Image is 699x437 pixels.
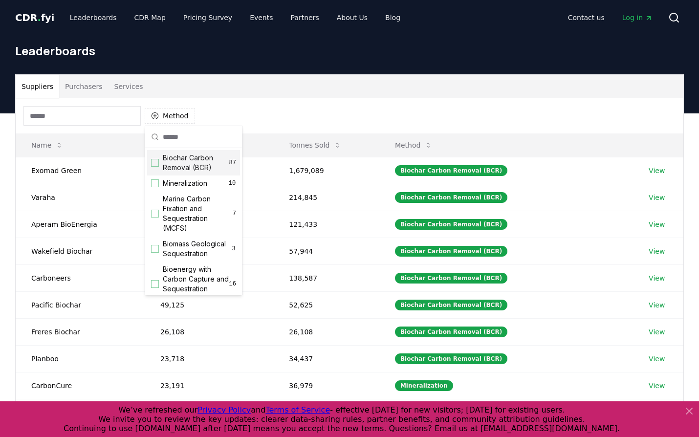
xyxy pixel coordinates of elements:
button: Method [145,108,195,124]
div: Mineralization [395,380,453,391]
td: 22,780 [145,399,273,426]
td: 121,433 [273,211,379,238]
td: 52,625 [273,291,379,318]
a: View [649,354,665,364]
a: Pricing Survey [175,9,240,26]
td: 23,718 [145,345,273,372]
span: 87 [229,159,236,167]
td: 214,845 [273,184,379,211]
a: View [649,246,665,256]
a: View [649,381,665,391]
button: Tonnes Sold [281,135,349,155]
a: Leaderboards [62,9,125,26]
a: View [649,193,665,202]
td: 26,108 [145,318,273,345]
td: 138,587 [273,264,379,291]
a: View [649,166,665,175]
span: Biochar Carbon Removal (BCR) [163,153,229,173]
span: Mineralization [163,178,207,188]
td: 26,108 [273,318,379,345]
td: 28,202 [273,399,379,426]
button: Method [387,135,440,155]
td: Freres Biochar [16,318,145,345]
span: 7 [233,210,236,218]
a: View [649,219,665,229]
nav: Main [560,9,660,26]
td: CarbonCure [16,372,145,399]
td: 49,125 [145,291,273,318]
a: Log in [614,9,660,26]
td: Planboo [16,345,145,372]
h1: Leaderboards [15,43,684,59]
span: Marine Carbon Fixation and Sequestration (MCFS) [163,194,233,233]
td: Aperam BioEnergia [16,211,145,238]
td: Running Tide | Inactive [16,399,145,426]
td: Carboneers [16,264,145,291]
a: Blog [377,9,408,26]
a: CDR Map [127,9,174,26]
span: Biomass Geological Sequestration [163,239,231,259]
a: CDR.fyi [15,11,54,24]
span: . [38,12,41,23]
td: 23,191 [145,372,273,399]
td: Exomad Green [16,157,145,184]
td: 34,437 [273,345,379,372]
span: 3 [231,245,236,253]
button: Name [23,135,71,155]
span: 10 [228,179,236,187]
button: Purchasers [59,75,109,98]
td: 36,979 [273,372,379,399]
span: 16 [229,280,236,288]
div: Biochar Carbon Removal (BCR) [395,246,507,257]
span: CDR fyi [15,12,54,23]
a: View [649,300,665,310]
td: Wakefield Biochar [16,238,145,264]
span: Log in [622,13,653,22]
div: Biochar Carbon Removal (BCR) [395,300,507,310]
td: 1,679,089 [273,157,379,184]
td: Varaha [16,184,145,211]
td: 57,944 [273,238,379,264]
div: Biochar Carbon Removal (BCR) [395,165,507,176]
span: Bioenergy with Carbon Capture and Sequestration (BECCS) [163,264,229,304]
div: Biochar Carbon Removal (BCR) [395,192,507,203]
div: Biochar Carbon Removal (BCR) [395,353,507,364]
a: Contact us [560,9,612,26]
a: View [649,327,665,337]
a: About Us [329,9,375,26]
nav: Main [62,9,408,26]
a: View [649,273,665,283]
a: Events [242,9,281,26]
button: Services [109,75,149,98]
td: Pacific Biochar [16,291,145,318]
button: Suppliers [16,75,59,98]
div: Biochar Carbon Removal (BCR) [395,219,507,230]
div: Biochar Carbon Removal (BCR) [395,273,507,284]
div: Biochar Carbon Removal (BCR) [395,327,507,337]
a: Partners [283,9,327,26]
